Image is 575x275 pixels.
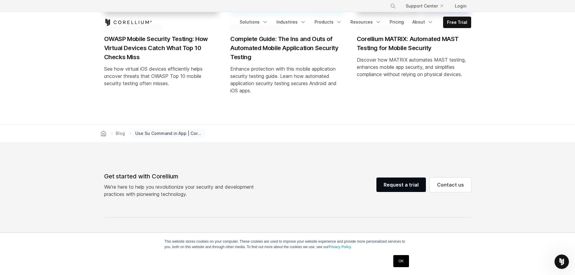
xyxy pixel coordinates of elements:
a: Contact us [430,177,471,192]
a: Support Center [401,1,448,11]
span: Blog [116,130,125,136]
button: Search [388,1,398,11]
a: Products [311,17,346,27]
a: Blog [114,129,126,138]
div: See how virtual iOS devices efficiently helps uncover threats that OWASP Top 10 mobile security t... [104,65,219,87]
a: Free Trial [443,17,471,28]
div: Enhance protection with this mobile application security testing guide. Learn how automated appli... [230,65,345,94]
a: Request a trial [376,177,426,192]
a: OK [393,255,409,267]
a: Corellium Home [104,19,152,26]
p: We’re here to help you revolutionize your security and development practices with pioneering tech... [104,183,259,198]
a: Privacy Policy. [329,245,352,249]
a: Industries [273,17,310,27]
a: Login [450,1,471,11]
div: Navigation Menu [236,17,471,28]
div: Discover how MATRIX automates MAST testing, enhances mobile app security, and simplifies complian... [357,56,471,78]
a: Pricing [386,17,407,27]
div: Navigation Menu [383,1,471,11]
p: This website stores cookies on your computer. These cookies are used to improve your website expe... [165,239,411,250]
a: Solutions [236,17,272,27]
h2: OWASP Mobile Security Testing: How Virtual Devices Catch What Top 10 Checks Miss [104,34,219,62]
h2: Corellium MATRIX: Automated MAST Testing for Mobile Security [357,34,471,53]
h2: Complete Guide: The Ins and Outs of Automated Mobile Application Security Testing [230,34,345,62]
iframe: Intercom live chat [554,254,569,269]
a: Resources [347,17,385,27]
div: Get started with Corellium [104,172,259,181]
span: Use Su Command in App | Corellium | [Step-by-[PERSON_NAME]] [133,129,205,138]
a: About [409,17,437,27]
